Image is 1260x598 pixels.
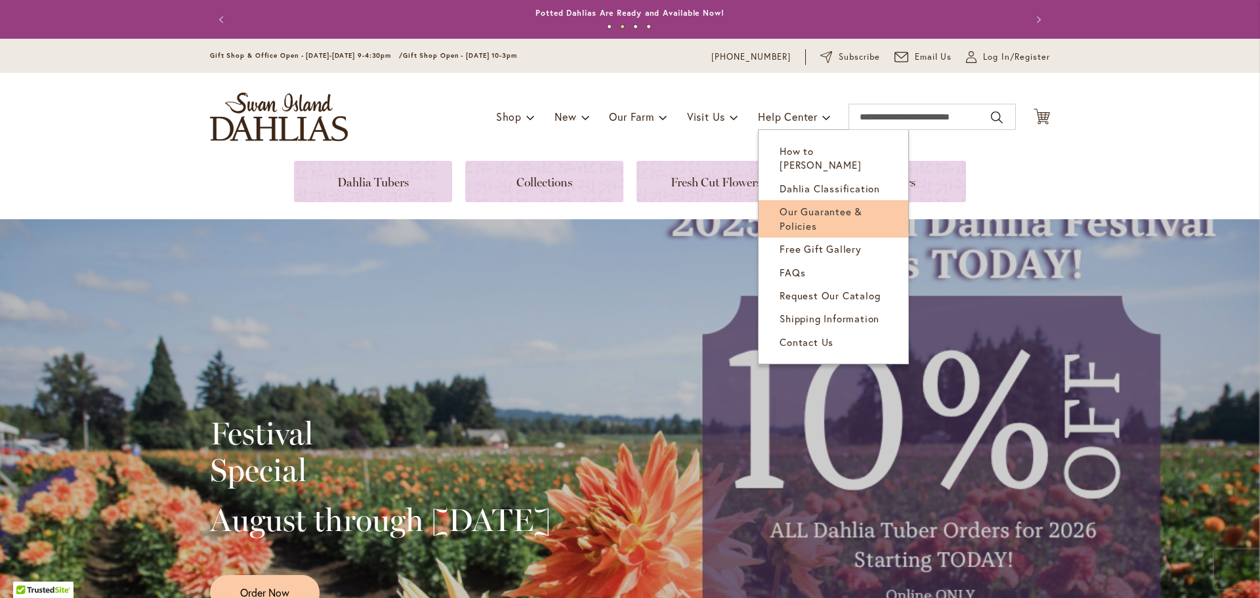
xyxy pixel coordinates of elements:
span: Visit Us [687,110,725,123]
a: Email Us [894,51,952,64]
span: Email Us [915,51,952,64]
span: Shipping Information [780,312,879,325]
span: How to [PERSON_NAME] [780,144,861,171]
span: Dahlia Classification [780,182,880,195]
a: [PHONE_NUMBER] [711,51,791,64]
button: Next [1024,7,1050,33]
span: Subscribe [839,51,880,64]
button: 1 of 4 [607,24,612,29]
span: Log In/Register [983,51,1050,64]
span: New [555,110,576,123]
span: Contact Us [780,335,833,349]
button: 3 of 4 [633,24,638,29]
button: 2 of 4 [620,24,625,29]
span: Shop [496,110,522,123]
span: Free Gift Gallery [780,242,862,255]
span: Request Our Catalog [780,289,880,302]
span: Gift Shop & Office Open - [DATE]-[DATE] 9-4:30pm / [210,51,403,60]
h2: August through [DATE] [210,502,551,538]
span: Help Center [758,110,818,123]
a: Subscribe [820,51,880,64]
button: 4 of 4 [646,24,651,29]
span: Our Farm [609,110,654,123]
span: FAQs [780,266,805,279]
button: Previous [210,7,236,33]
a: Log In/Register [966,51,1050,64]
h2: Festival Special [210,415,551,488]
a: store logo [210,93,348,141]
a: Potted Dahlias Are Ready and Available Now! [535,8,724,18]
span: Our Guarantee & Policies [780,205,862,232]
span: Gift Shop Open - [DATE] 10-3pm [403,51,517,60]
